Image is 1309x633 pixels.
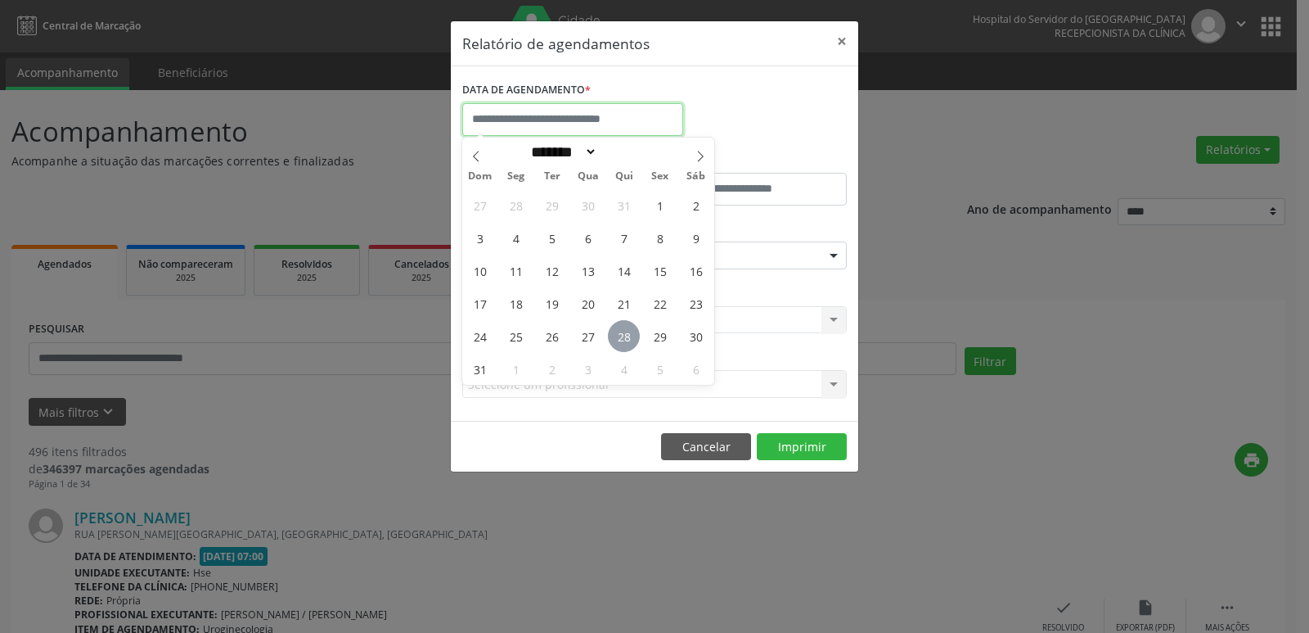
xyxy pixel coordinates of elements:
[462,33,650,54] h5: Relatório de agendamentos
[572,222,604,254] span: Agosto 6, 2025
[536,222,568,254] span: Agosto 5, 2025
[644,320,676,352] span: Agosto 29, 2025
[464,189,496,221] span: Julho 27, 2025
[608,353,640,385] span: Setembro 4, 2025
[570,171,606,182] span: Qua
[678,171,714,182] span: Sáb
[500,320,532,352] span: Agosto 25, 2025
[608,287,640,319] span: Agosto 21, 2025
[500,353,532,385] span: Setembro 1, 2025
[680,320,712,352] span: Agosto 30, 2025
[534,171,570,182] span: Ter
[642,171,678,182] span: Sex
[536,255,568,287] span: Agosto 12, 2025
[462,78,591,103] label: DATA DE AGENDAMENTO
[500,255,532,287] span: Agosto 11, 2025
[500,287,532,319] span: Agosto 18, 2025
[644,255,676,287] span: Agosto 15, 2025
[536,320,568,352] span: Agosto 26, 2025
[644,189,676,221] span: Agosto 1, 2025
[608,222,640,254] span: Agosto 7, 2025
[462,171,498,182] span: Dom
[661,433,751,461] button: Cancelar
[536,189,568,221] span: Julho 29, 2025
[680,189,712,221] span: Agosto 2, 2025
[644,353,676,385] span: Setembro 5, 2025
[680,255,712,287] span: Agosto 16, 2025
[608,320,640,352] span: Agosto 28, 2025
[825,21,858,61] button: Close
[572,255,604,287] span: Agosto 13, 2025
[464,287,496,319] span: Agosto 17, 2025
[572,189,604,221] span: Julho 30, 2025
[608,255,640,287] span: Agosto 14, 2025
[644,287,676,319] span: Agosto 22, 2025
[572,287,604,319] span: Agosto 20, 2025
[464,222,496,254] span: Agosto 3, 2025
[757,433,847,461] button: Imprimir
[572,320,604,352] span: Agosto 27, 2025
[659,147,847,173] label: ATÉ
[500,189,532,221] span: Julho 28, 2025
[464,320,496,352] span: Agosto 24, 2025
[464,255,496,287] span: Agosto 10, 2025
[536,353,568,385] span: Setembro 2, 2025
[606,171,642,182] span: Qui
[464,353,496,385] span: Agosto 31, 2025
[525,143,597,161] select: Month
[680,222,712,254] span: Agosto 9, 2025
[536,287,568,319] span: Agosto 19, 2025
[680,287,712,319] span: Agosto 23, 2025
[680,353,712,385] span: Setembro 6, 2025
[498,171,534,182] span: Seg
[572,353,604,385] span: Setembro 3, 2025
[500,222,532,254] span: Agosto 4, 2025
[608,189,640,221] span: Julho 31, 2025
[597,143,651,161] input: Year
[644,222,676,254] span: Agosto 8, 2025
